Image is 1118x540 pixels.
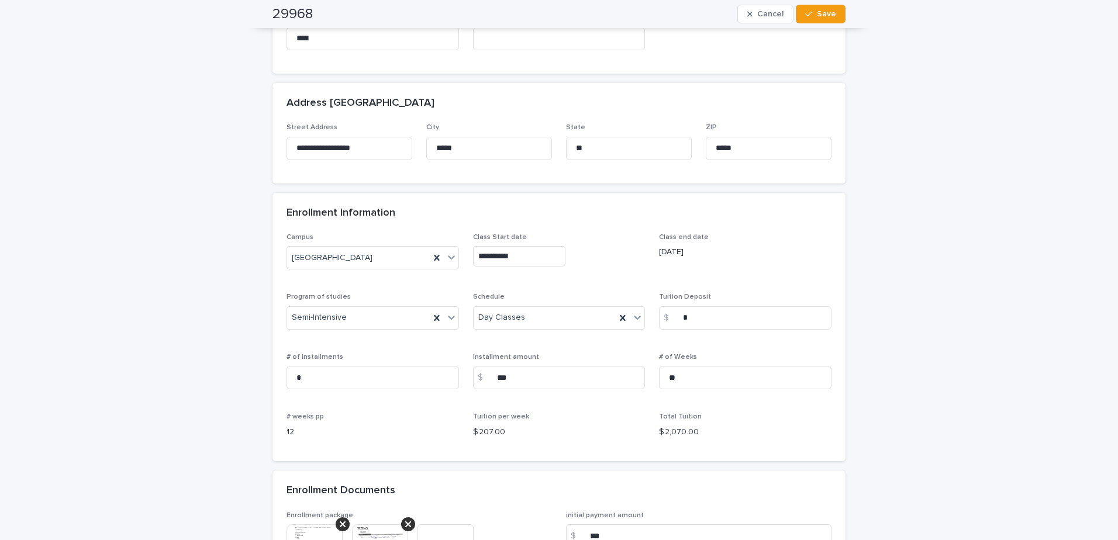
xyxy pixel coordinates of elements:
[659,246,831,258] p: [DATE]
[287,234,313,241] span: Campus
[287,207,395,220] h2: Enrollment Information
[659,354,697,361] span: # of Weeks
[272,6,313,23] h2: 29968
[473,234,527,241] span: Class Start date
[287,97,434,110] h2: Address [GEOGRAPHIC_DATA]
[287,413,324,420] span: # weeks pp
[287,354,343,361] span: # of installments
[659,306,682,330] div: $
[287,484,395,497] h2: Enrollment Documents
[817,10,836,18] span: Save
[287,512,353,519] span: Enrollment package
[287,426,459,438] p: 12
[473,413,529,420] span: Tuition per week
[566,124,585,131] span: State
[659,426,831,438] p: $ 2,070.00
[292,252,372,264] span: [GEOGRAPHIC_DATA]
[287,124,337,131] span: Street Address
[659,293,711,300] span: Tuition Deposit
[473,293,505,300] span: Schedule
[473,354,539,361] span: Installment amount
[757,10,784,18] span: Cancel
[796,5,846,23] button: Save
[426,124,439,131] span: City
[706,124,717,131] span: ZIP
[659,234,709,241] span: Class end date
[292,311,347,324] span: Semi-Intensive
[473,426,646,438] p: $ 207.00
[478,311,525,324] span: Day Classes
[473,366,496,389] div: $
[737,5,793,23] button: Cancel
[287,293,351,300] span: Program of studies
[659,413,702,420] span: Total Tuition
[566,512,644,519] span: initial payment amount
